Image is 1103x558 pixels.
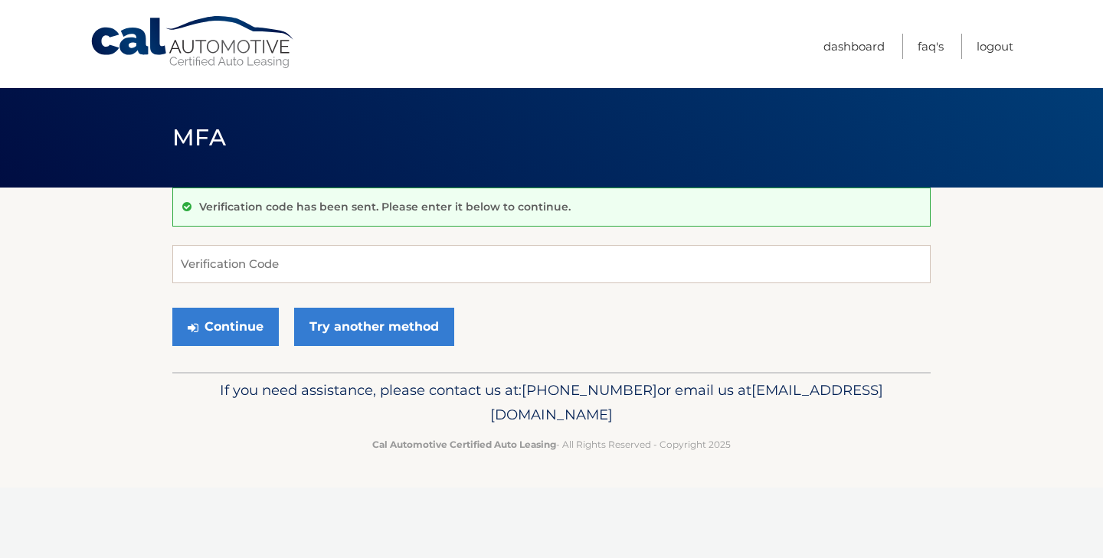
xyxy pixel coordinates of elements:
[172,245,931,283] input: Verification Code
[172,308,279,346] button: Continue
[90,15,296,70] a: Cal Automotive
[372,439,556,450] strong: Cal Automotive Certified Auto Leasing
[490,381,883,423] span: [EMAIL_ADDRESS][DOMAIN_NAME]
[918,34,944,59] a: FAQ's
[294,308,454,346] a: Try another method
[522,381,657,399] span: [PHONE_NUMBER]
[172,123,226,152] span: MFA
[182,378,921,427] p: If you need assistance, please contact us at: or email us at
[977,34,1013,59] a: Logout
[182,436,921,452] p: - All Rights Reserved - Copyright 2025
[199,200,571,214] p: Verification code has been sent. Please enter it below to continue.
[823,34,885,59] a: Dashboard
